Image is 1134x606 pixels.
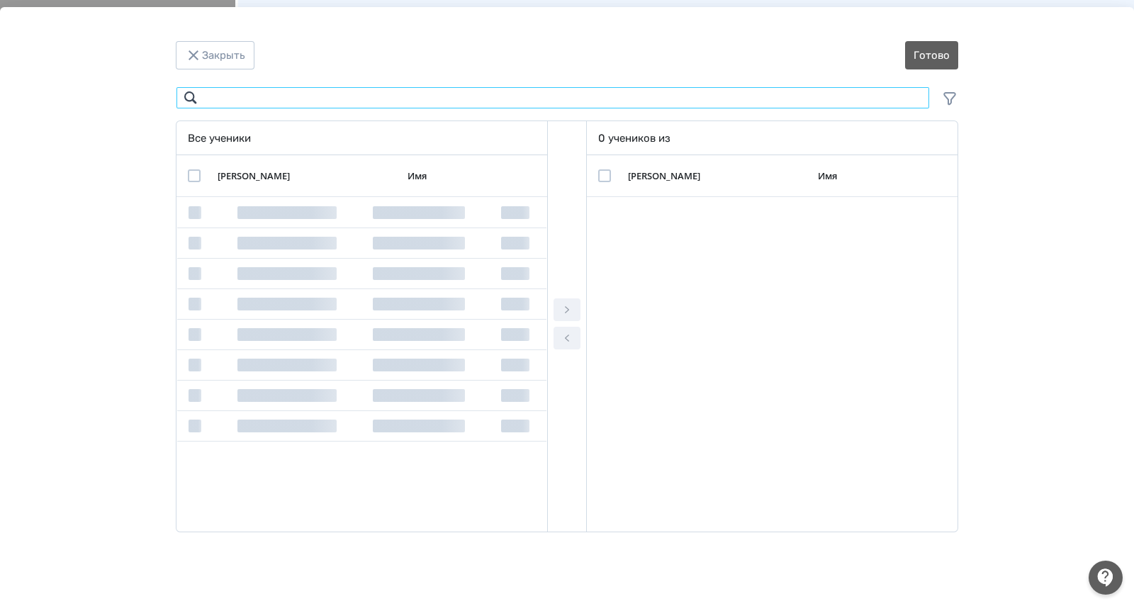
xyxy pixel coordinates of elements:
div: Все ученики [188,121,251,155]
div: [PERSON_NAME] [628,169,807,182]
div: 0 учеников из [598,121,670,155]
div: Имя [818,169,946,182]
button: Закрыть [176,41,254,69]
button: Готово [905,41,958,69]
div: Имя [408,169,536,182]
div: [PERSON_NAME] [218,169,396,182]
